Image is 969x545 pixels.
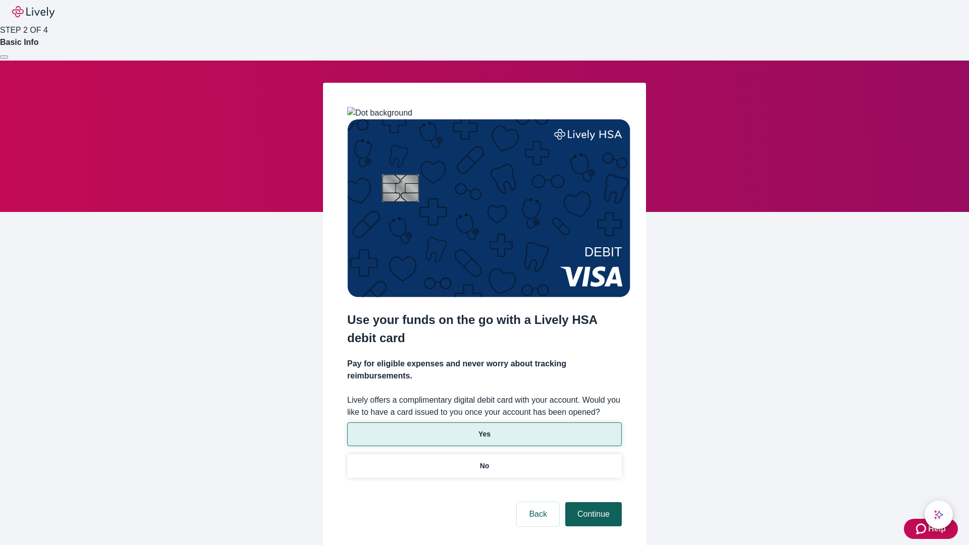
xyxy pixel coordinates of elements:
img: Dot background [347,107,412,119]
h4: Pay for eligible expenses and never worry about tracking reimbursements. [347,358,622,382]
p: No [480,461,490,471]
span: Help [928,523,946,535]
button: Back [517,502,559,526]
button: Yes [347,422,622,446]
button: chat [925,501,953,529]
label: Lively offers a complimentary digital debit card with your account. Would you like to have a card... [347,394,622,418]
h2: Use your funds on the go with a Lively HSA debit card [347,311,622,347]
img: Debit card [347,119,630,297]
svg: Zendesk support icon [916,523,928,535]
button: No [347,454,622,478]
button: Continue [565,502,622,526]
button: Zendesk support iconHelp [904,519,958,539]
img: Lively [12,6,55,18]
p: Yes [478,429,491,440]
svg: Lively AI Assistant [934,510,944,520]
